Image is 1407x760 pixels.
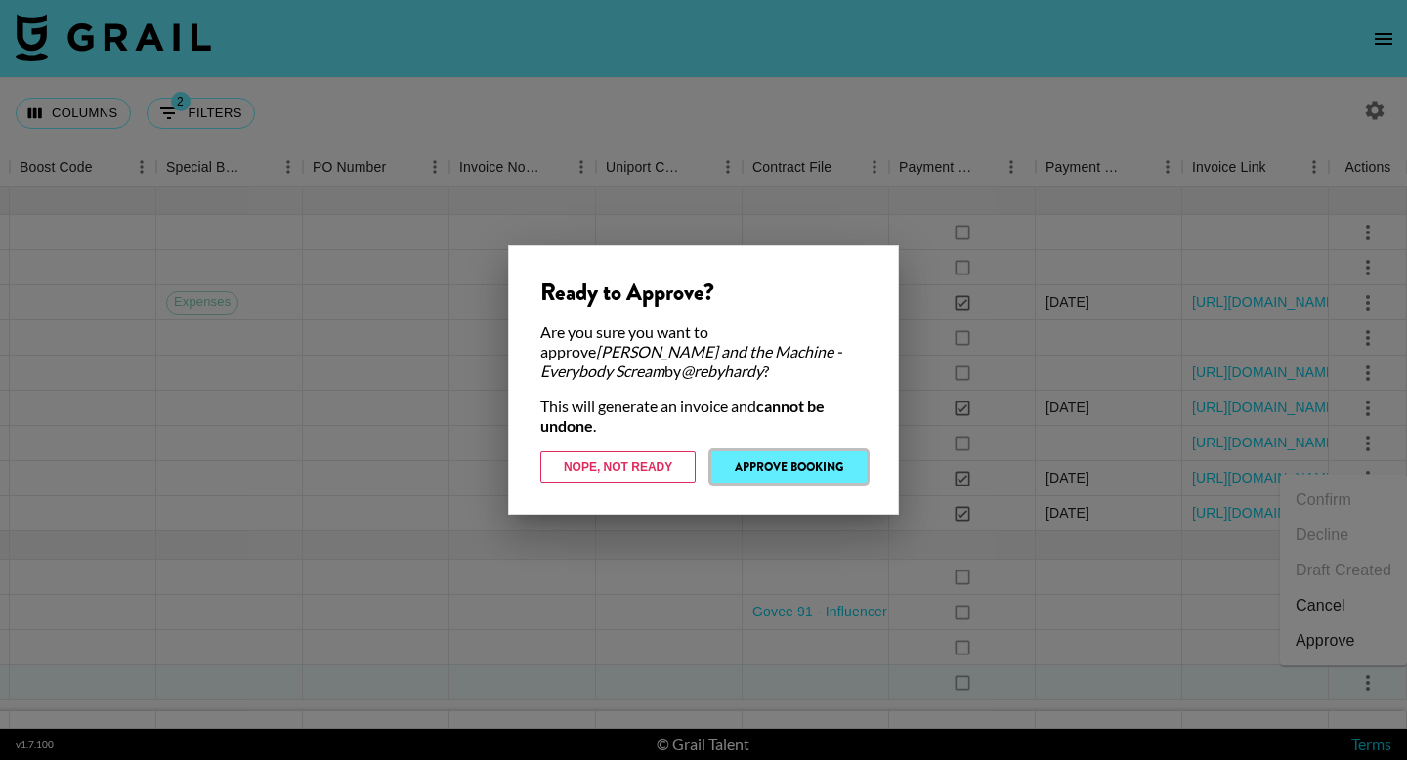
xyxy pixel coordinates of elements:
[540,342,842,380] em: [PERSON_NAME] and the Machine - Everybody Scream
[711,451,867,483] button: Approve Booking
[540,451,696,483] button: Nope, Not Ready
[540,397,867,436] div: This will generate an invoice and .
[540,397,825,435] strong: cannot be undone
[540,277,867,307] div: Ready to Approve?
[681,361,763,380] em: @ rebyhardy
[540,322,867,381] div: Are you sure you want to approve by ?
